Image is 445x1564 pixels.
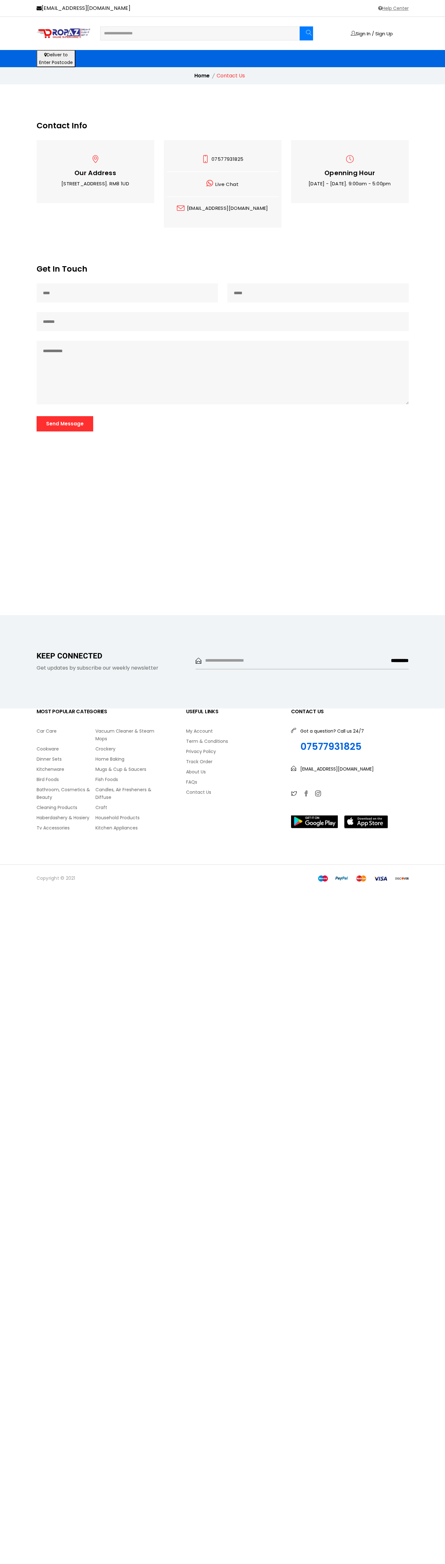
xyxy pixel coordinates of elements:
a: Sign In / Sign Up [351,31,393,36]
a: Live Chat [206,179,239,188]
h3: Get In Touch [37,264,409,274]
a: Car Care [37,727,95,735]
p: [STREET_ADDRESS]. RM8 1UD [40,180,151,188]
a: Home [194,72,210,79]
h3: useful links [186,708,282,714]
h4: our address [40,169,151,177]
button: Deliver toEnter Postcode [37,50,75,67]
h4: openning hour [294,169,406,177]
a: Contact Us [186,788,282,796]
a: Home Baking [95,755,154,763]
a: Crockery [95,745,154,753]
a: Kitchenware [37,765,95,773]
a: [EMAIL_ADDRESS][DOMAIN_NAME] [37,4,130,12]
p: Get updates by subscribe our weekly newsletter [37,664,186,672]
a: Track Order [186,758,282,765]
a: Fish Foods [95,776,154,783]
a: FAQs [186,778,282,786]
a: [EMAIL_ADDRESS][DOMAIN_NAME] [187,204,268,212]
a: Haberdashery & Hosiery [37,814,95,821]
a: Kitchen Appliances [95,824,154,832]
a: Tv Accessories [37,824,95,832]
a: About Us [186,768,282,776]
a: Help Center [377,4,409,12]
a: Bathroom, Cosmetics & Beauty [37,786,95,801]
img: play-store [291,815,338,828]
img: logo [37,28,91,39]
h3: Most Popular Categories [37,708,154,714]
a: Cleaning Products [37,804,95,811]
img: app-store [344,815,388,828]
h2: keep connected [37,652,186,661]
p: Copyright © 2021 [37,874,218,882]
a: Household Products [95,814,154,821]
a: Candles, Air Fresheners & Diffuse [95,786,154,801]
a: Vacuum Cleaner & Steam Mops [95,727,154,743]
button: Send Message [37,416,93,431]
a: My Account [186,727,282,735]
a: Mugs & Cup & Saucers [95,765,154,773]
a: Privacy Policy [186,748,282,755]
a: Cookware [37,745,95,753]
h3: contact info [37,121,409,131]
p: [DATE] - [DATE]. 9:00am - 5:00pm [294,180,406,188]
p: [EMAIL_ADDRESS][DOMAIN_NAME] [300,765,374,773]
a: Bird Foods [37,776,95,783]
a: Craft [95,804,154,811]
h3: Contact Us [291,708,409,714]
li: 07577931825 [167,155,278,172]
li: Contact us [217,72,245,80]
a: Term & Conditions [186,737,282,745]
a: Dinner Sets [37,755,95,763]
p: Got a question? Call us 24/7 [300,727,364,735]
a: 07577931825 [300,741,364,752]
